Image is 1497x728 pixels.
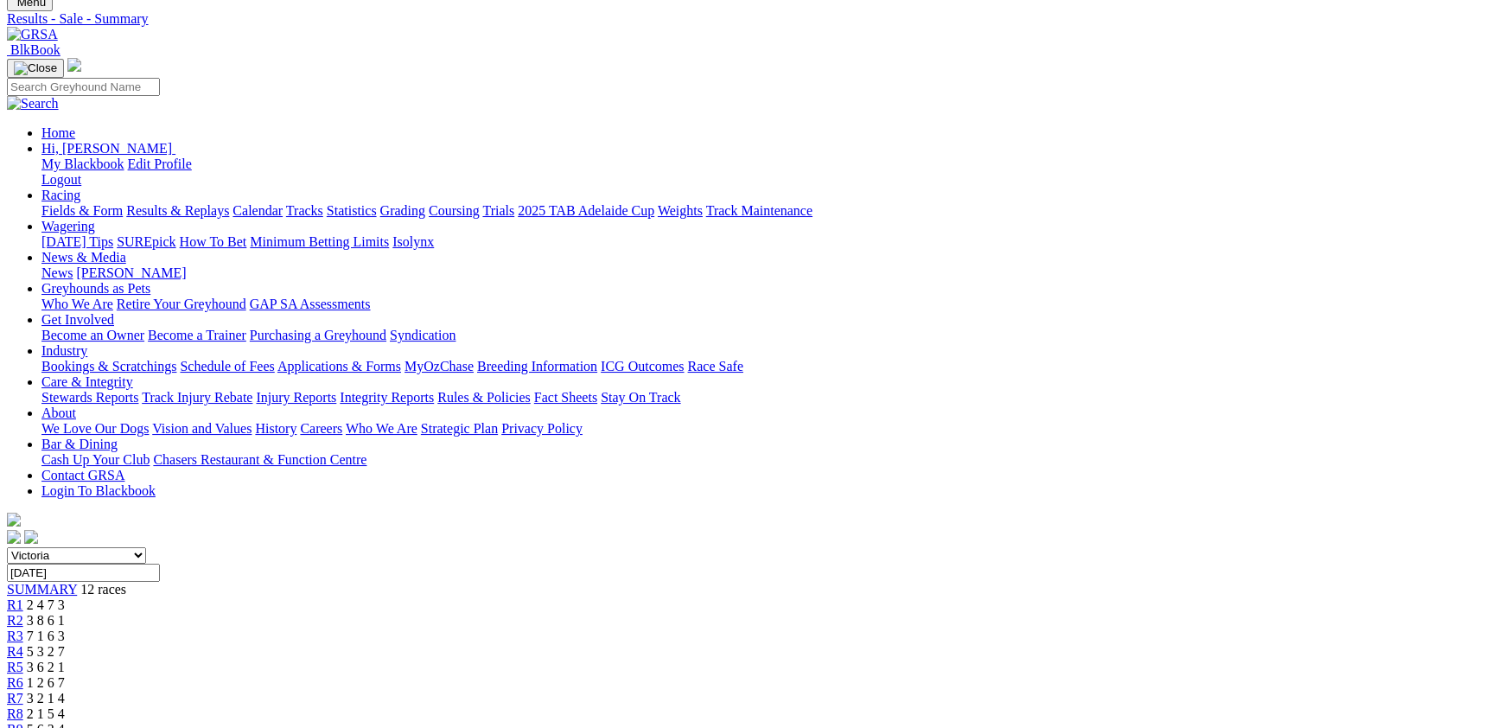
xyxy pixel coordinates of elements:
[429,203,480,218] a: Coursing
[27,706,65,721] span: 2 1 5 4
[41,188,80,202] a: Racing
[277,359,401,374] a: Applications & Forms
[41,359,1490,374] div: Industry
[41,250,126,265] a: News & Media
[7,564,160,582] input: Select date
[7,629,23,643] a: R3
[7,597,23,612] a: R1
[41,265,73,280] a: News
[180,234,247,249] a: How To Bet
[7,675,23,690] a: R6
[142,390,252,405] a: Track Injury Rebate
[41,390,1490,406] div: Care & Integrity
[152,421,252,436] a: Vision and Values
[601,390,680,405] a: Stay On Track
[41,234,1490,250] div: Wagering
[41,343,87,358] a: Industry
[7,613,23,628] a: R2
[327,203,377,218] a: Statistics
[27,597,65,612] span: 2 4 7 3
[27,660,65,674] span: 3 6 2 1
[117,297,246,311] a: Retire Your Greyhound
[256,390,336,405] a: Injury Reports
[41,452,1490,468] div: Bar & Dining
[41,328,1490,343] div: Get Involved
[250,328,386,342] a: Purchasing a Greyhound
[380,203,425,218] a: Grading
[41,483,156,498] a: Login To Blackbook
[534,390,597,405] a: Fact Sheets
[41,141,172,156] span: Hi, [PERSON_NAME]
[128,156,192,171] a: Edit Profile
[41,374,133,389] a: Care & Integrity
[7,42,61,57] a: BlkBook
[67,58,81,72] img: logo-grsa-white.png
[27,613,65,628] span: 3 8 6 1
[7,27,58,42] img: GRSA
[41,265,1490,281] div: News & Media
[7,706,23,721] a: R8
[7,78,160,96] input: Search
[255,421,296,436] a: History
[7,96,59,112] img: Search
[41,468,124,482] a: Contact GRSA
[14,61,57,75] img: Close
[7,582,77,597] a: SUMMARY
[41,390,138,405] a: Stewards Reports
[153,452,366,467] a: Chasers Restaurant & Function Centre
[658,203,703,218] a: Weights
[80,582,126,597] span: 12 races
[27,644,65,659] span: 5 3 2 7
[41,203,1490,219] div: Racing
[233,203,283,218] a: Calendar
[117,234,175,249] a: SUREpick
[706,203,812,218] a: Track Maintenance
[601,359,684,374] a: ICG Outcomes
[41,297,113,311] a: Who We Are
[41,156,124,171] a: My Blackbook
[126,203,229,218] a: Results & Replays
[41,125,75,140] a: Home
[41,437,118,451] a: Bar & Dining
[24,530,38,544] img: twitter.svg
[300,421,342,436] a: Careers
[7,59,64,78] button: Toggle navigation
[7,660,23,674] span: R5
[340,390,434,405] a: Integrity Reports
[7,11,1490,27] a: Results - Sale - Summary
[518,203,654,218] a: 2025 TAB Adelaide Cup
[41,203,123,218] a: Fields & Form
[41,421,149,436] a: We Love Our Dogs
[392,234,434,249] a: Isolynx
[437,390,531,405] a: Rules & Policies
[76,265,186,280] a: [PERSON_NAME]
[41,421,1490,437] div: About
[41,359,176,374] a: Bookings & Scratchings
[250,297,371,311] a: GAP SA Assessments
[7,530,21,544] img: facebook.svg
[687,359,742,374] a: Race Safe
[250,234,389,249] a: Minimum Betting Limits
[180,359,274,374] a: Schedule of Fees
[41,297,1490,312] div: Greyhounds as Pets
[41,156,1490,188] div: Hi, [PERSON_NAME]
[41,328,144,342] a: Become an Owner
[7,513,21,527] img: logo-grsa-white.png
[27,629,65,643] span: 7 1 6 3
[390,328,455,342] a: Syndication
[501,421,583,436] a: Privacy Policy
[421,421,498,436] a: Strategic Plan
[148,328,246,342] a: Become a Trainer
[27,675,65,690] span: 1 2 6 7
[41,452,150,467] a: Cash Up Your Club
[41,219,95,233] a: Wagering
[41,312,114,327] a: Get Involved
[346,421,417,436] a: Who We Are
[7,691,23,706] a: R7
[41,172,81,187] a: Logout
